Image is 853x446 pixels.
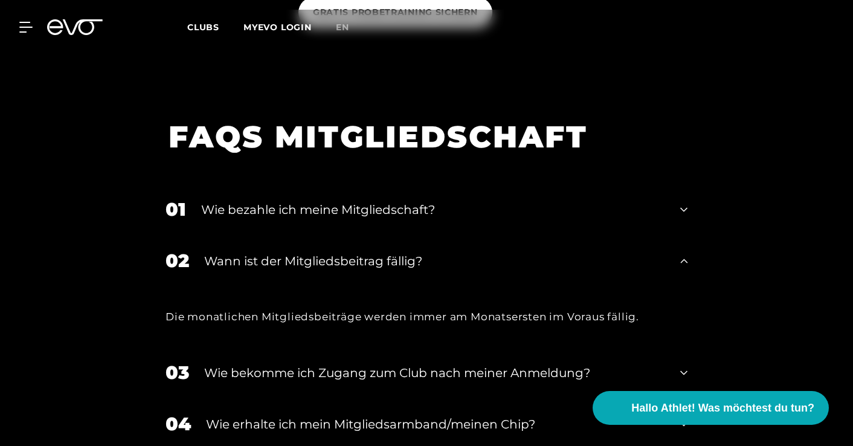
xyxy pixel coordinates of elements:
[166,410,191,438] div: 04
[243,22,312,33] a: MYEVO LOGIN
[336,22,349,33] span: en
[201,201,665,219] div: Wie bezahle ich meine Mitgliedschaft?
[336,21,364,34] a: en
[206,415,665,433] div: Wie erhalte ich mein Mitgliedsarmband/meinen Chip?
[204,252,665,270] div: Wann ist der Mitgliedsbeitrag fällig?
[166,359,189,386] div: 03
[187,22,219,33] span: Clubs
[166,196,186,223] div: 01
[166,247,189,274] div: 02
[204,364,665,382] div: Wie bekomme ich Zugang zum Club nach meiner Anmeldung?
[166,307,687,326] div: Die monatlichen Mitgliedsbeiträge werden immer am Monatsersten im Voraus fällig.
[593,391,829,425] button: Hallo Athlet! Was möchtest du tun?
[631,400,814,416] span: Hallo Athlet! Was möchtest du tun?
[187,21,243,33] a: Clubs
[169,117,669,157] h1: FAQS MITGLIEDSCHAFT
